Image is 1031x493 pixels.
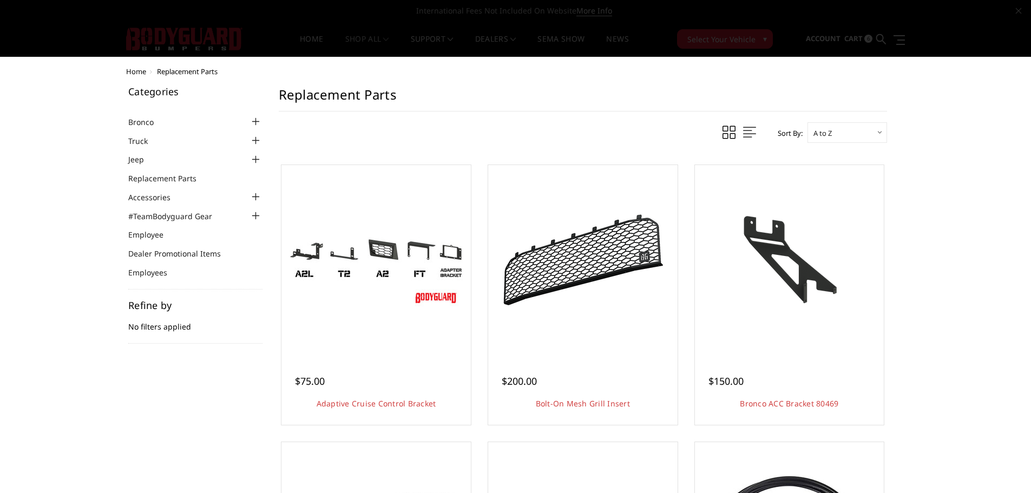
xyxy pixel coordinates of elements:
span: Cart [844,34,863,43]
a: Adaptive Cruise Control Bracket [317,398,436,409]
a: Accessories [128,192,184,203]
a: Adaptive Cruise Control Bracket [284,168,468,352]
a: More Info [576,5,612,16]
a: Replacement Parts [128,173,210,184]
a: Home [300,35,323,56]
h5: Refine by [128,300,262,310]
div: No filters applied [128,300,262,344]
a: Bronco [128,116,167,128]
a: Bolt-On Mesh Grill Insert [491,168,675,352]
a: Support [411,35,454,56]
a: Bronco ACC Bracket 80469 [740,398,838,409]
a: Bolt-On Mesh Grill Insert [536,398,630,409]
a: Dealer Promotional Items [128,248,234,259]
a: Cart 6 [844,24,872,54]
a: Account [806,24,840,54]
img: Bolt-On Mesh Grill Insert [496,210,669,310]
a: Jeep [128,154,157,165]
a: Employee [128,229,177,240]
a: Dealers [475,35,516,56]
a: shop all [345,35,389,56]
span: ▾ [763,33,767,44]
a: Truck [128,135,161,147]
a: News [606,35,628,56]
span: Select Your Vehicle [687,34,756,45]
span: $200.00 [502,374,537,387]
label: Sort By: [772,125,803,141]
a: Bronco ACC Bracket 80469 [698,168,882,352]
span: Account [806,34,840,43]
span: $75.00 [295,374,325,387]
a: Home [126,67,146,76]
img: Adaptive Cruise Control Bracket [290,211,463,308]
h1: Replacement Parts [279,87,887,111]
h5: Categories [128,87,262,96]
a: Employees [128,267,181,278]
button: Select Your Vehicle [677,29,773,49]
img: BODYGUARD BUMPERS [126,28,242,50]
img: Bronco ACC Bracket 80469 [702,211,876,308]
span: $150.00 [708,374,744,387]
a: SEMA Show [537,35,585,56]
a: #TeamBodyguard Gear [128,211,226,222]
span: Replacement Parts [157,67,218,76]
span: 6 [864,35,872,43]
